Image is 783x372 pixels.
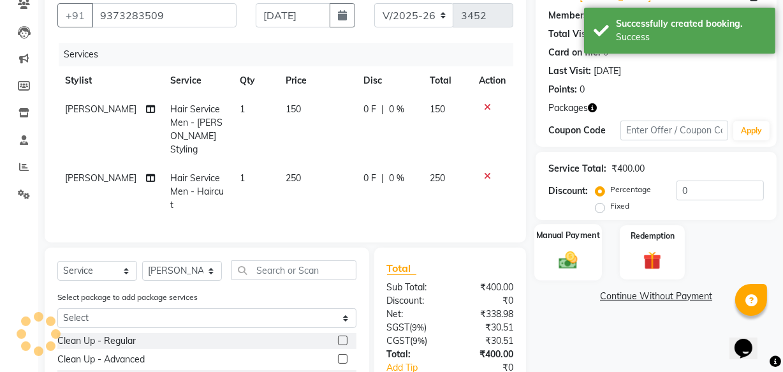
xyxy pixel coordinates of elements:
img: _cash.svg [553,249,583,271]
img: _gift.svg [638,249,667,272]
div: Sub Total: [377,281,450,294]
th: Price [278,66,356,95]
span: Total [387,262,416,275]
div: Discount: [377,294,450,308]
div: ₹30.51 [450,334,523,348]
span: 9% [413,336,425,346]
iframe: chat widget [729,321,770,359]
div: Coupon Code [548,124,620,137]
div: No Active Membership [548,9,764,22]
input: Enter Offer / Coupon Code [620,121,728,140]
div: Successfully created booking. [616,17,766,31]
button: Apply [733,121,770,140]
div: Service Total: [548,162,606,175]
span: 0 F [363,103,376,116]
div: ( ) [377,321,450,334]
span: 9% [413,322,425,332]
div: Card on file: [548,46,601,59]
div: Clean Up - Advanced [57,353,145,366]
th: Action [471,66,513,95]
label: Manual Payment [536,229,600,241]
span: [PERSON_NAME] [65,172,136,184]
label: Percentage [610,184,651,195]
th: Service [163,66,231,95]
div: [DATE] [594,64,621,78]
span: 0 % [389,103,404,116]
span: | [381,103,384,116]
span: 1 [240,103,245,115]
div: Membership: [548,9,604,22]
div: Last Visit: [548,64,591,78]
label: Fixed [610,200,629,212]
span: 1 [240,172,245,184]
div: ₹338.98 [450,308,523,321]
div: 0 [580,83,585,96]
span: Hair Service Men - Haircut [170,172,224,211]
th: Qty [232,66,278,95]
span: 250 [286,172,301,184]
span: 0 F [363,172,376,185]
div: ( ) [377,334,450,348]
th: Stylist [57,66,163,95]
th: Total [422,66,471,95]
input: Search or Scan [231,260,356,280]
div: Net: [377,308,450,321]
div: Discount: [548,184,588,198]
th: Disc [356,66,422,95]
a: Continue Without Payment [538,290,774,303]
div: ₹400.00 [611,162,645,175]
span: 0 % [389,172,404,185]
span: | [381,172,384,185]
span: Hair Service Men - [PERSON_NAME] Styling [170,103,223,155]
span: [PERSON_NAME] [65,103,136,115]
label: Select package to add package services [57,292,198,303]
span: 250 [430,172,445,184]
div: Total Visits: [548,27,599,41]
span: SGST [387,322,410,333]
div: Points: [548,83,577,96]
div: ₹0 [450,294,523,308]
label: Redemption [631,230,675,242]
button: +91 [57,3,93,27]
span: Packages [548,101,588,115]
input: Search by Name/Mobile/Email/Code [92,3,237,27]
span: CGST [387,335,411,346]
div: Services [59,43,523,66]
div: ₹400.00 [450,281,523,294]
div: Clean Up - Regular [57,334,136,348]
span: 150 [286,103,301,115]
div: Total: [377,348,450,361]
div: ₹30.51 [450,321,523,334]
div: ₹400.00 [450,348,523,361]
div: Success [616,31,766,44]
span: 150 [430,103,445,115]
